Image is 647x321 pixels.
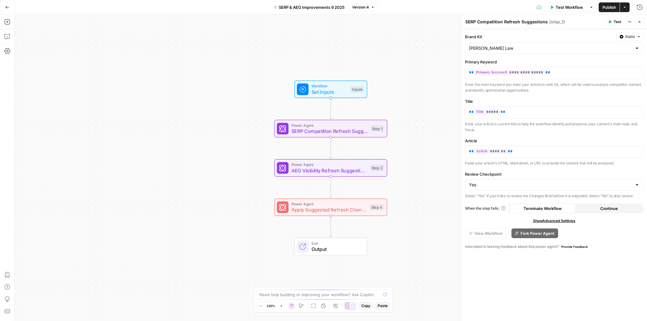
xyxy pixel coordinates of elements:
span: Continue [600,205,618,211]
g: Edge from step_1 to step_2 [330,137,332,158]
button: Continue [576,204,642,213]
span: SERP & AEO Improvements 9 2025 [279,4,345,10]
span: Show Advanced Settings [533,218,575,224]
p: Select "Yes" if you'd like to review the Changes Brief before it is outputted. Select "No" to ski... [465,193,643,199]
button: Static [617,33,643,41]
p: Enter the main keyword you want your article to rank for, which will be used to analyze competito... [465,82,643,93]
span: ( step_1 ) [549,19,565,25]
textarea: SERP Competition Refresh Suggestions [465,19,548,25]
div: WorkflowSet InputsInputs [275,81,387,98]
label: Review Checkpoint [465,171,643,177]
span: Copy [361,303,370,309]
div: Interested in leaving feedback about this power agent? [465,243,643,250]
div: Power AgentSERP Competition Refresh SuggestionsStep 1 [275,120,387,137]
div: Step 2 [370,165,384,171]
span: Provide Feedback [561,244,588,249]
div: Inputs [350,86,364,93]
span: Publish [602,4,616,10]
span: Version 4 [352,5,369,10]
span: Fork Power Agent [521,230,554,236]
span: Power Agent [291,123,368,128]
span: View Workflow [474,230,503,236]
span: 120% [267,303,275,308]
span: AEO Visibility Refresh Suggestions [291,167,367,174]
span: Test Workflow [556,4,583,10]
button: Publish [599,2,620,12]
div: Step 1 [371,125,384,132]
a: When the step fails: [465,206,506,211]
span: End [312,240,361,246]
button: Version 4 [350,3,377,11]
span: Workflow [312,83,348,89]
button: SERP & AEO Improvements 9 2025 [270,2,349,12]
label: Article [465,138,643,144]
g: Edge from start to step_1 [330,98,332,119]
div: EndOutput [275,238,387,255]
div: Power AgentAEO Visibility Refresh SuggestionsStep 2 [275,159,387,177]
p: Enter your article's current title to help the workflow identify and preserve your content's main... [465,121,643,133]
span: Output [312,245,361,253]
div: Power AgentApply Suggested Refresh ChangesStep 4 [275,198,387,216]
span: Paste [378,303,388,309]
button: Provide Feedback [559,243,590,250]
input: Yes [469,182,632,188]
label: Brand Kit [465,34,615,40]
span: Set Inputs [312,88,348,96]
button: View Workflow [465,228,507,238]
button: Copy [359,302,373,310]
span: Static [625,34,635,39]
button: Paste [375,302,390,310]
span: Apply Suggested Refresh Changes [291,206,367,214]
p: Paste your article's HTML, Markdown, or URL to provide the content that will be analyzed. [465,160,643,166]
span: Power Agent [291,201,367,207]
span: Test [614,19,621,25]
span: SERP Competition Refresh Suggestions [291,127,368,135]
div: Step 4 [370,204,384,211]
input: Hasbrook Law [469,45,632,51]
button: Fork Power Agent [511,228,558,238]
g: Edge from step_4 to end [330,216,332,237]
span: Power Agent [291,162,367,167]
span: Terminate Workflow [524,205,562,211]
button: Test [605,18,624,26]
label: Primary Keyword [465,59,643,65]
button: Test Workflow [546,2,587,12]
label: Title [465,98,643,104]
g: Edge from step_2 to step_4 [330,177,332,198]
